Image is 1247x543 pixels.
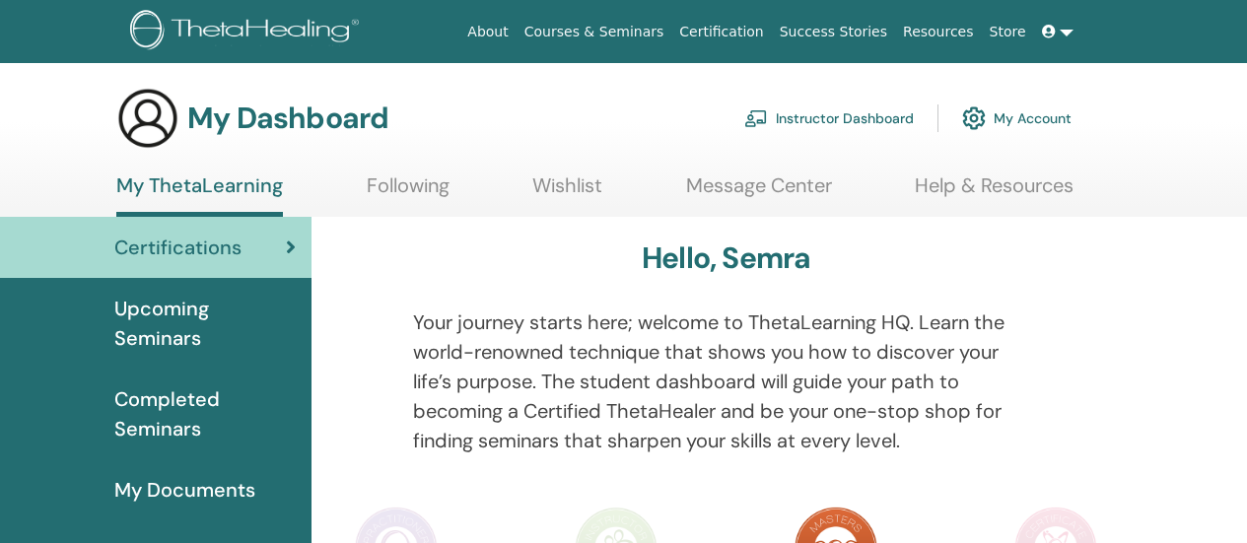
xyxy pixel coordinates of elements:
[114,384,296,443] span: Completed Seminars
[962,97,1072,140] a: My Account
[114,233,242,262] span: Certifications
[459,14,516,50] a: About
[744,97,914,140] a: Instructor Dashboard
[367,173,450,212] a: Following
[772,14,895,50] a: Success Stories
[116,173,283,217] a: My ThetaLearning
[130,10,366,54] img: logo.png
[671,14,771,50] a: Certification
[114,475,255,505] span: My Documents
[413,307,1040,455] p: Your journey starts here; welcome to ThetaLearning HQ. Learn the world-renowned technique that sh...
[982,14,1034,50] a: Store
[187,101,388,136] h3: My Dashboard
[517,14,672,50] a: Courses & Seminars
[116,87,179,150] img: generic-user-icon.jpg
[114,294,296,353] span: Upcoming Seminars
[895,14,982,50] a: Resources
[642,240,810,276] h3: Hello, Semra
[686,173,832,212] a: Message Center
[744,109,768,127] img: chalkboard-teacher.svg
[962,102,986,135] img: cog.svg
[915,173,1074,212] a: Help & Resources
[532,173,602,212] a: Wishlist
